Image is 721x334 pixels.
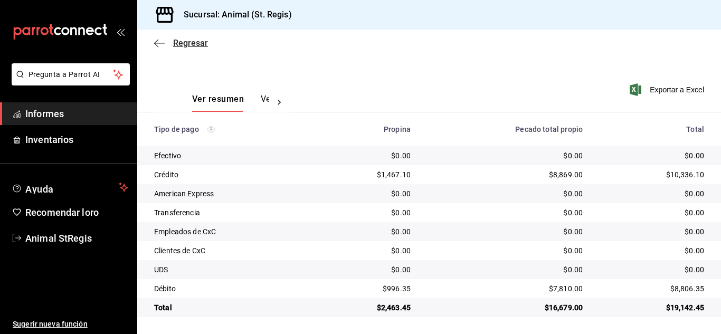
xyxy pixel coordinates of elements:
font: $0.00 [391,265,411,274]
font: $0.00 [563,227,583,236]
font: $0.00 [685,227,704,236]
font: $0.00 [391,151,411,160]
font: $0.00 [391,227,411,236]
font: Ver resumen [192,94,244,104]
font: Total [686,125,704,133]
button: Pregunta a Parrot AI [12,63,130,85]
font: Sugerir nueva función [13,320,88,328]
a: Pregunta a Parrot AI [7,77,130,88]
font: $7,810.00 [549,284,583,293]
svg: Los pagos realizados con Pay y otras terminales son montos brutos. [207,126,215,133]
font: $8,869.00 [549,170,583,179]
font: $1,467.10 [377,170,411,179]
font: $0.00 [563,246,583,255]
div: pestañas de navegación [192,93,269,112]
font: Efectivo [154,151,181,160]
font: $996.35 [383,284,411,293]
font: $0.00 [685,189,704,198]
font: Pecado total propio [515,125,583,133]
font: $0.00 [685,151,704,160]
font: $0.00 [685,246,704,255]
font: $0.00 [391,246,411,255]
font: Propina [384,125,411,133]
button: abrir_cajón_menú [116,27,125,36]
font: Exportar a Excel [650,85,704,94]
button: Exportar a Excel [632,83,704,96]
font: Ver pagos [261,94,300,104]
font: $2,463.45 [377,303,411,312]
font: UDS [154,265,168,274]
font: $10,336.10 [666,170,705,179]
font: Empleados de CxC [154,227,216,236]
font: $19,142.45 [666,303,705,312]
font: Ayuda [25,184,54,195]
font: Informes [25,108,64,119]
font: Crédito [154,170,178,179]
font: Sucursal: Animal (St. Regis) [184,9,292,20]
font: $0.00 [563,189,583,198]
font: Débito [154,284,176,293]
font: Total [154,303,172,312]
font: $0.00 [391,189,411,198]
font: Recomendar loro [25,207,99,218]
font: $8,806.35 [670,284,704,293]
font: American Express [154,189,214,198]
font: Transferencia [154,208,200,217]
font: $0.00 [563,208,583,217]
font: Tipo de pago [154,125,199,133]
font: $0.00 [391,208,411,217]
button: Regresar [154,38,208,48]
font: $0.00 [563,151,583,160]
font: Regresar [173,38,208,48]
font: $0.00 [563,265,583,274]
font: $16,679.00 [545,303,583,312]
font: Pregunta a Parrot AI [29,70,100,79]
font: Animal StRegis [25,233,92,244]
font: $0.00 [685,208,704,217]
font: Clientes de CxC [154,246,205,255]
font: $0.00 [685,265,704,274]
font: Inventarios [25,134,73,145]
